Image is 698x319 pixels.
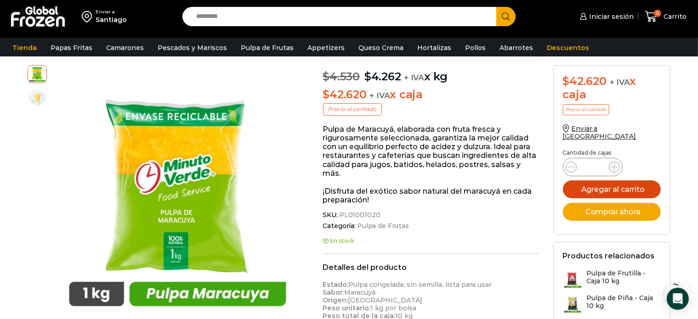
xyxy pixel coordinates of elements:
[323,288,345,297] strong: Sabor:
[323,304,371,312] strong: Peso unitario:
[587,12,634,21] span: Iniciar sesión
[323,187,539,204] p: ¡Disfruta del exótico sabor natural del maracuyá en cada preparación!
[303,39,349,56] a: Appetizers
[563,124,636,140] a: Enviar a [GEOGRAPHIC_DATA]
[153,39,232,56] a: Pescados y Mariscos
[654,10,661,17] span: 0
[542,39,594,56] a: Descuentos
[323,70,330,83] span: $
[578,7,634,26] a: Iniciar sesión
[563,104,609,115] p: Precio al contado
[323,103,382,115] p: Precio al contado
[8,39,41,56] a: Tienda
[28,64,46,83] span: pulpa-maracuya
[584,161,602,173] input: Product quantity
[323,88,367,101] bdi: 42.620
[563,252,655,260] h2: Productos relacionados
[496,7,516,26] button: Search button
[364,70,371,83] span: $
[364,70,401,83] bdi: 4.262
[587,269,661,285] h3: Pulpa de Frutilla - Caja 10 kg
[667,288,689,310] div: Open Intercom Messenger
[495,39,538,56] a: Abarrotes
[370,91,390,100] span: + IVA
[46,39,97,56] a: Papas Fritas
[563,180,661,198] button: Agregar al carrito
[404,73,424,82] span: + IVA
[323,88,330,101] span: $
[643,6,689,28] a: 0 Carrito
[323,88,539,101] p: x caja
[323,296,348,304] strong: Origen:
[610,78,630,87] span: + IVA
[563,294,661,314] a: Pulpa de Piña - Caja 10 kg
[323,280,349,289] strong: Estado:
[354,39,408,56] a: Queso Crema
[587,294,661,310] h3: Pulpa de Piña - Caja 10 kg
[96,15,127,24] div: Santiago
[82,9,96,24] img: address-field-icon.svg
[460,39,490,56] a: Pollos
[28,88,46,106] span: jugo-mango
[413,39,456,56] a: Hortalizas
[356,222,409,230] a: Pulpa de Frutas
[323,70,360,83] bdi: 4.530
[323,125,539,178] p: Pulpa de Maracuyá, elaborada con fruta fresca y rigurosamente seleccionada, garantiza la mejor ca...
[661,12,687,21] span: Carrito
[102,39,148,56] a: Camarones
[563,74,570,88] span: $
[323,263,539,272] h2: Detalles del producto
[563,74,607,88] bdi: 42.620
[236,39,298,56] a: Pulpa de Frutas
[323,61,539,84] p: x kg
[323,211,539,219] span: SKU:
[563,269,661,289] a: Pulpa de Frutilla - Caja 10 kg
[563,75,661,101] div: x caja
[323,222,539,230] span: Categoría:
[96,9,127,15] div: Enviar a
[563,203,661,221] button: Comprar ahora
[323,238,539,244] p: En stock
[563,150,661,156] p: Cantidad de cajas
[338,211,380,219] span: PL01001020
